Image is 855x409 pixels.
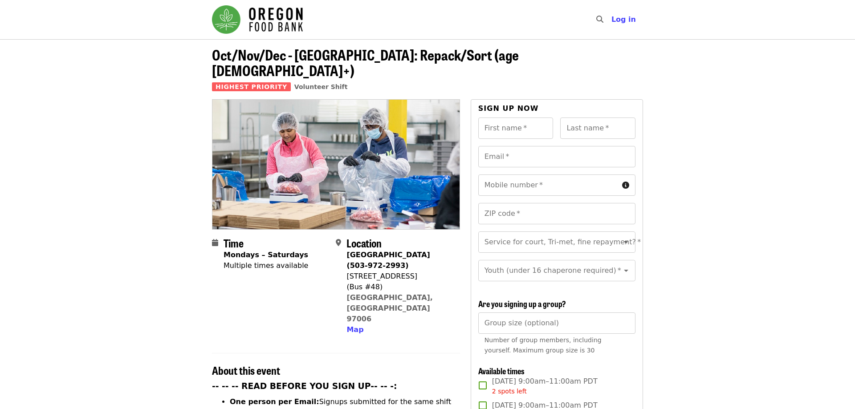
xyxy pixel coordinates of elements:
strong: One person per Email: [230,397,319,406]
span: Log in [611,15,636,24]
span: Are you signing up a group? [478,298,566,309]
span: 2 spots left [492,388,527,395]
span: Sign up now [478,104,539,113]
span: Number of group members, including yourself. Maximum group size is 30 [484,336,602,354]
strong: Mondays – Saturdays [224,251,308,259]
button: Open [620,264,632,277]
input: Last name [560,117,635,139]
span: Oct/Nov/Dec - [GEOGRAPHIC_DATA]: Repack/Sort (age [DEMOGRAPHIC_DATA]+) [212,44,519,81]
img: Oct/Nov/Dec - Beaverton: Repack/Sort (age 10+) organized by Oregon Food Bank [212,100,460,229]
div: Multiple times available [224,260,308,271]
input: First name [478,117,554,139]
img: Oregon Food Bank - Home [212,5,303,34]
span: [DATE] 9:00am–11:00am PDT [492,376,598,396]
button: Log in [604,11,643,28]
a: Volunteer Shift [294,83,348,90]
span: Time [224,235,244,251]
input: [object Object] [478,312,635,334]
i: map-marker-alt icon [336,239,341,247]
button: Open [620,236,632,248]
span: Available times [478,365,525,377]
input: Search [609,9,616,30]
span: Location [346,235,382,251]
button: Map [346,324,363,335]
i: search icon [596,15,603,24]
span: Map [346,325,363,334]
input: ZIP code [478,203,635,224]
strong: -- -- -- READ BEFORE YOU SIGN UP-- -- -: [212,381,397,391]
i: circle-info icon [622,181,629,190]
input: Email [478,146,635,167]
strong: [GEOGRAPHIC_DATA] (503-972-2993) [346,251,430,270]
div: [STREET_ADDRESS] [346,271,452,282]
div: (Bus #48) [346,282,452,292]
i: calendar icon [212,239,218,247]
a: [GEOGRAPHIC_DATA], [GEOGRAPHIC_DATA] 97006 [346,293,433,323]
input: Mobile number [478,174,619,196]
span: About this event [212,362,280,378]
span: Highest Priority [212,82,291,91]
